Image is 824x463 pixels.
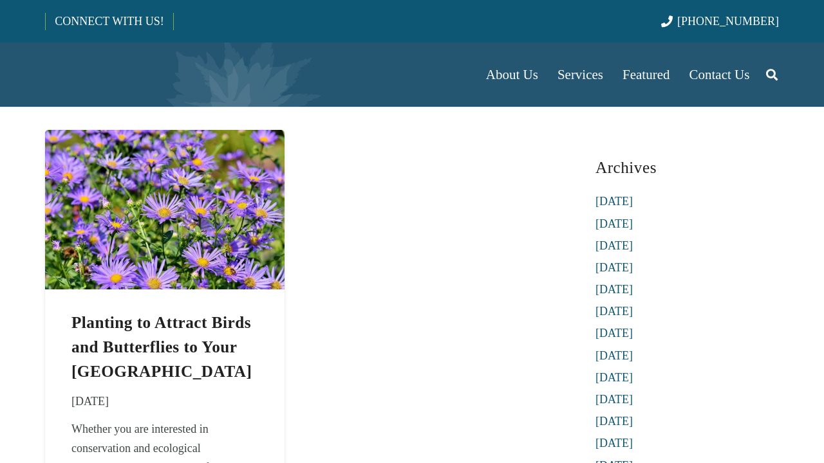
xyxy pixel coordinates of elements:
a: [DATE] [595,327,633,340]
h3: Archives [595,153,779,182]
a: [DATE] [595,239,633,252]
time: 18 June 2019 at 02:06:22 America/New_York [71,392,109,411]
a: Planting to Attract Birds and Butterflies to Your [GEOGRAPHIC_DATA] [71,314,252,380]
span: Featured [623,67,669,82]
a: [DATE] [595,217,633,230]
a: [PHONE_NUMBER] [661,15,779,28]
a: Featured [613,42,679,107]
a: Planting to Attract Birds and Butterflies to Your Bergen County Yard [45,133,285,146]
a: [DATE] [595,415,633,428]
a: [DATE] [595,349,633,362]
a: [DATE] [595,437,633,449]
a: CONNECT WITH US! [46,6,173,37]
span: [PHONE_NUMBER] [677,15,779,28]
a: [DATE] [595,261,633,274]
a: About Us [476,42,548,107]
a: Search [759,59,785,91]
a: [DATE] [595,283,633,296]
span: About Us [486,67,538,82]
a: Contact Us [680,42,760,107]
a: [DATE] [595,393,633,406]
span: Services [557,67,603,82]
a: Services [548,42,613,107]
span: Contact Us [689,67,750,82]
img: Purple asters blooming in a garden, attracting wildlife, ideal for enhancing outdoor spaces and p... [45,130,285,289]
a: [DATE] [595,371,633,384]
a: [DATE] [595,195,633,208]
a: [DATE] [595,305,633,318]
a: Borst-Logo [45,49,259,100]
